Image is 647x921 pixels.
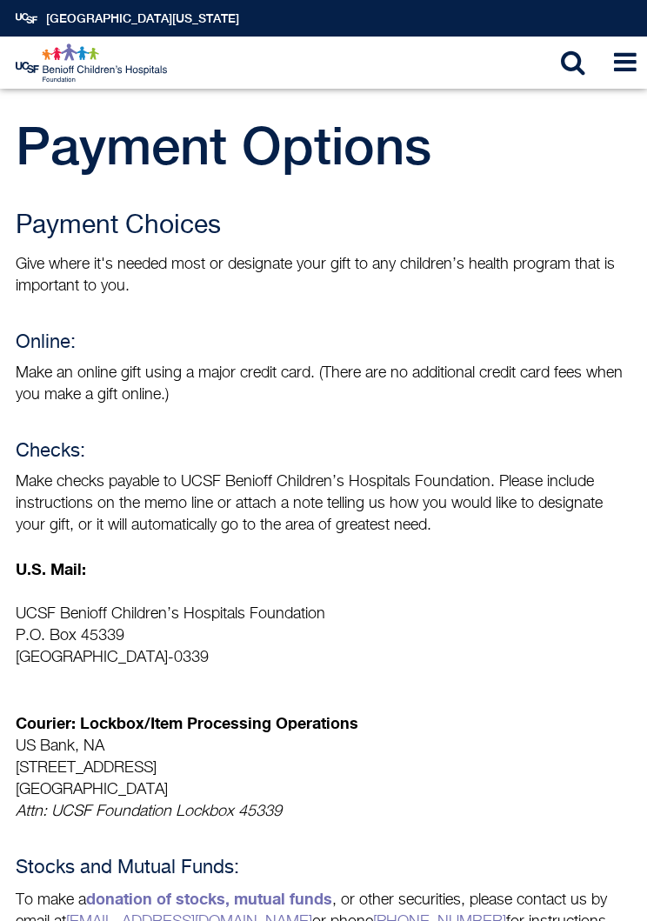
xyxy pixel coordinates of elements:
[16,332,631,354] h4: Online:
[16,691,631,823] p: US Bank, NA [STREET_ADDRESS] [GEOGRAPHIC_DATA]
[16,115,431,176] span: Payment Options
[16,254,631,297] p: Give where it's needed most or designate your gift to any children’s health program that is impor...
[16,363,631,406] p: Make an online gift using a major credit card. (There are no additional credit card fees when you...
[16,804,282,819] em: Attn: UCSF Foundation Lockbox 45339
[16,471,631,537] p: Make checks payable to UCSF Benioff Children’s Hospitals Foundation. Please include instructions ...
[16,441,631,463] h4: Checks:
[16,210,631,242] h3: Payment Choices
[16,604,631,669] p: UCSF Benioff Children’s Hospitals Foundation P.O. Box 45339 [GEOGRAPHIC_DATA]-0339
[16,858,631,879] h4: Stocks and Mutual Funds:
[16,559,86,578] strong: U.S. Mail:
[16,713,358,732] strong: Courier: Lockbox/Item Processing Operations
[86,889,332,908] a: donation of stocks, mutual funds
[16,43,170,83] img: Logo for UCSF Benioff Children's Hospitals Foundation
[46,11,239,25] a: [GEOGRAPHIC_DATA][US_STATE]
